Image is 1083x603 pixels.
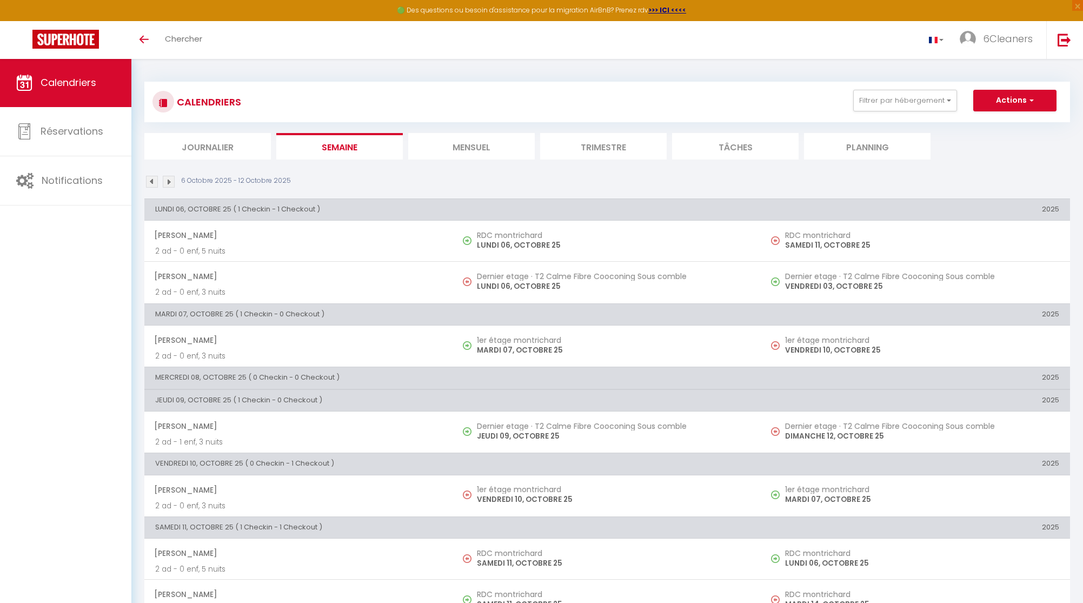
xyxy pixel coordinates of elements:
img: NO IMAGE [771,277,780,286]
p: 6 Octobre 2025 - 12 Octobre 2025 [181,176,291,186]
a: Chercher [157,21,210,59]
span: [PERSON_NAME] [154,330,442,350]
p: 2 ad - 0 enf, 3 nuits [155,500,442,512]
img: NO IMAGE [463,554,471,563]
p: MARDI 07, OCTOBRE 25 [477,344,751,356]
img: NO IMAGE [771,236,780,245]
span: Notifications [42,174,103,187]
button: Actions [973,90,1057,111]
h5: Dernier etage · T2 Calme Fibre Cooconing Sous comble [477,422,751,430]
a: ... 6Cleaners [952,21,1046,59]
li: Journalier [144,133,271,160]
th: 2025 [761,389,1070,411]
h5: RDC montrichard [477,231,751,240]
p: SAMEDI 11, OCTOBRE 25 [785,240,1059,251]
p: VENDREDI 10, OCTOBRE 25 [785,344,1059,356]
span: [PERSON_NAME] [154,480,442,500]
span: [PERSON_NAME] [154,543,442,564]
h5: RDC montrichard [785,231,1059,240]
img: NO IMAGE [771,554,780,563]
img: Super Booking [32,30,99,49]
img: ... [960,31,976,47]
h5: 1er étage montrichard [477,336,751,344]
h5: RDC montrichard [477,590,751,599]
li: Mensuel [408,133,535,160]
span: [PERSON_NAME] [154,225,442,246]
th: 2025 [761,516,1070,538]
p: LUNDI 06, OCTOBRE 25 [477,281,751,292]
th: JEUDI 09, OCTOBRE 25 ( 1 Checkin - 0 Checkout ) [144,389,761,411]
th: 2025 [761,198,1070,220]
th: 2025 [761,303,1070,325]
img: NO IMAGE [771,427,780,436]
p: DIMANCHE 12, OCTOBRE 25 [785,430,1059,442]
img: NO IMAGE [771,341,780,350]
th: 2025 [761,367,1070,389]
p: LUNDI 06, OCTOBRE 25 [785,558,1059,569]
th: MERCREDI 08, OCTOBRE 25 ( 0 Checkin - 0 Checkout ) [144,367,761,389]
p: LUNDI 06, OCTOBRE 25 [477,240,751,251]
h5: 1er étage montrichard [785,336,1059,344]
li: Planning [804,133,931,160]
li: Semaine [276,133,403,160]
th: LUNDI 06, OCTOBRE 25 ( 1 Checkin - 1 Checkout ) [144,198,761,220]
th: 2025 [761,453,1070,475]
th: SAMEDI 11, OCTOBRE 25 ( 1 Checkin - 1 Checkout ) [144,516,761,538]
img: NO IMAGE [463,491,471,499]
th: VENDREDI 10, OCTOBRE 25 ( 0 Checkin - 1 Checkout ) [144,453,761,475]
h5: Dernier etage · T2 Calme Fibre Cooconing Sous comble [785,422,1059,430]
li: Trimestre [540,133,667,160]
h5: RDC montrichard [785,549,1059,558]
img: logout [1058,33,1071,47]
span: 6Cleaners [983,32,1033,45]
li: Tâches [672,133,799,160]
p: 2 ad - 1 enf, 3 nuits [155,436,442,448]
th: MARDI 07, OCTOBRE 25 ( 1 Checkin - 0 Checkout ) [144,303,761,325]
img: NO IMAGE [771,491,780,499]
p: VENDREDI 03, OCTOBRE 25 [785,281,1059,292]
h5: Dernier etage · T2 Calme Fibre Cooconing Sous comble [785,272,1059,281]
p: 2 ad - 0 enf, 3 nuits [155,287,442,298]
button: Filtrer par hébergement [853,90,957,111]
p: VENDREDI 10, OCTOBRE 25 [477,494,751,505]
h5: 1er étage montrichard [785,485,1059,494]
h5: RDC montrichard [477,549,751,558]
h5: RDC montrichard [785,590,1059,599]
span: Calendriers [41,76,96,89]
p: 2 ad - 0 enf, 5 nuits [155,564,442,575]
p: SAMEDI 11, OCTOBRE 25 [477,558,751,569]
h3: CALENDRIERS [174,90,241,114]
p: 2 ad - 0 enf, 5 nuits [155,246,442,257]
span: [PERSON_NAME] [154,416,442,436]
img: NO IMAGE [463,277,471,286]
h5: 1er étage montrichard [477,485,751,494]
p: JEUDI 09, OCTOBRE 25 [477,430,751,442]
p: MARDI 07, OCTOBRE 25 [785,494,1059,505]
span: Réservations [41,124,103,138]
h5: Dernier etage · T2 Calme Fibre Cooconing Sous comble [477,272,751,281]
p: 2 ad - 0 enf, 3 nuits [155,350,442,362]
a: >>> ICI <<<< [648,5,686,15]
span: [PERSON_NAME] [154,266,442,287]
span: Chercher [165,33,202,44]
